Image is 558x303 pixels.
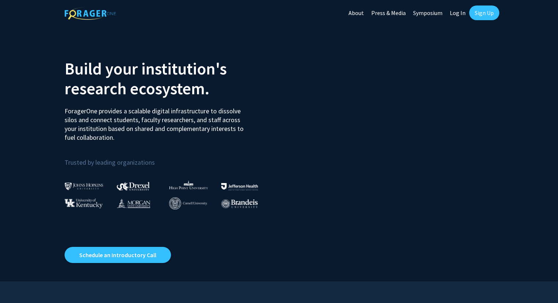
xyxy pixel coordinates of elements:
img: ForagerOne Logo [65,7,116,20]
img: Johns Hopkins University [65,182,103,190]
img: Brandeis University [221,199,258,208]
p: Trusted by leading organizations [65,148,274,168]
img: Drexel University [117,182,150,190]
img: Morgan State University [117,198,150,208]
img: High Point University [169,180,208,189]
h2: Build your institution's research ecosystem. [65,59,274,98]
a: Opens in a new tab [65,247,171,263]
a: Sign Up [469,6,499,20]
img: University of Kentucky [65,198,103,208]
p: ForagerOne provides a scalable digital infrastructure to dissolve silos and connect students, fac... [65,101,249,142]
img: Thomas Jefferson University [221,183,258,190]
img: Cornell University [169,197,207,209]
